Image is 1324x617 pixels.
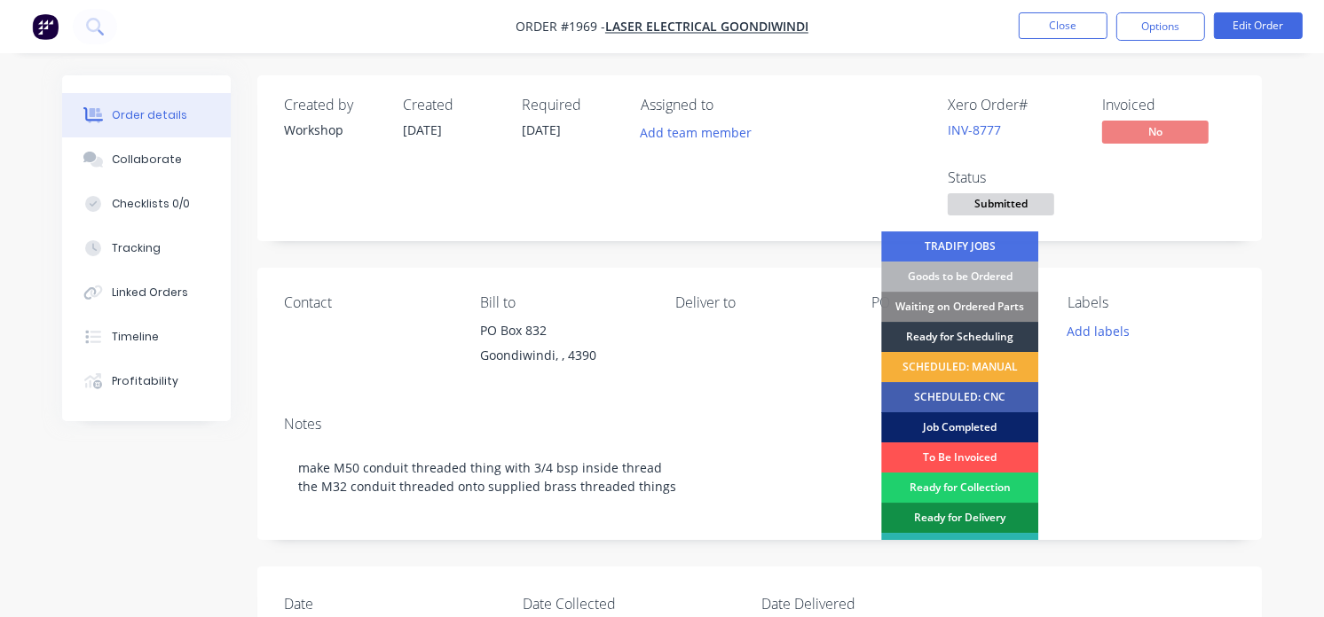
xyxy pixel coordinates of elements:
button: Timeline [62,315,231,359]
button: Add labels [1058,318,1139,342]
div: Delivered [881,533,1038,563]
a: INV-8777 [948,121,1001,138]
button: Submitted [948,193,1054,220]
span: No [1102,121,1209,143]
button: Checklists 0/0 [62,182,231,226]
div: Collaborate [112,152,182,168]
div: Status [948,169,1081,186]
div: Ready for Collection [881,473,1038,503]
span: [DATE] [522,121,561,138]
div: SCHEDULED: CNC [881,382,1038,412]
button: Edit Order [1214,12,1303,39]
button: Tracking [62,226,231,270]
div: Linked Orders [112,285,188,301]
div: Contact [284,294,452,311]
label: Date Collected [523,593,745,614]
button: Collaborate [62,137,231,182]
div: Goondiwindi, , 4390 [480,343,648,368]
div: PO [871,294,1039,311]
div: Assigned to [641,97,818,113]
div: Deliver to [676,294,844,311]
button: Close [1019,12,1107,39]
div: Workshop [284,121,382,139]
div: Timeline [112,329,159,345]
div: Job Completed [881,412,1038,442]
div: PO Box 832Goondiwindi, , 4390 [480,318,648,375]
div: Tracking [112,240,161,256]
span: [DATE] [403,121,442,138]
label: Date [284,593,506,614]
button: Options [1116,12,1205,41]
button: Add team member [641,121,761,144]
div: Invoiced [1102,97,1235,113]
div: Order details [112,107,187,123]
span: Submitted [948,193,1054,215]
div: SCHEDULED: MANUAL [881,352,1038,382]
div: Checklists 0/0 [112,196,190,212]
div: Created by [284,97,382,113]
div: Required [522,97,619,113]
div: Bill to [480,294,648,311]
div: Goods to be Ordered [881,262,1038,292]
img: Factory [32,13,59,40]
div: Created [403,97,500,113]
div: Notes [284,416,1235,433]
div: Labels [1068,294,1235,311]
button: Order details [62,93,231,137]
div: make M50 conduit threaded thing with 3/4 bsp inside thread the M32 conduit threaded onto supplied... [284,441,1235,513]
button: Profitability [62,359,231,403]
div: PO Box 832 [480,318,648,343]
a: Laser Electrical Goondiwindi [605,19,808,35]
div: Profitability [112,373,178,389]
button: Add team member [631,121,761,144]
div: Ready for Delivery [881,503,1038,533]
div: To Be Invoiced [881,442,1038,473]
div: Ready for Scheduling [881,322,1038,352]
label: Date Delivered [761,593,983,614]
button: Linked Orders [62,270,231,315]
div: Waiting on Ordered Parts [881,292,1038,322]
div: TRADIFY JOBS [881,231,1038,262]
div: Xero Order # [948,97,1081,113]
span: Order #1969 - [516,19,605,35]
